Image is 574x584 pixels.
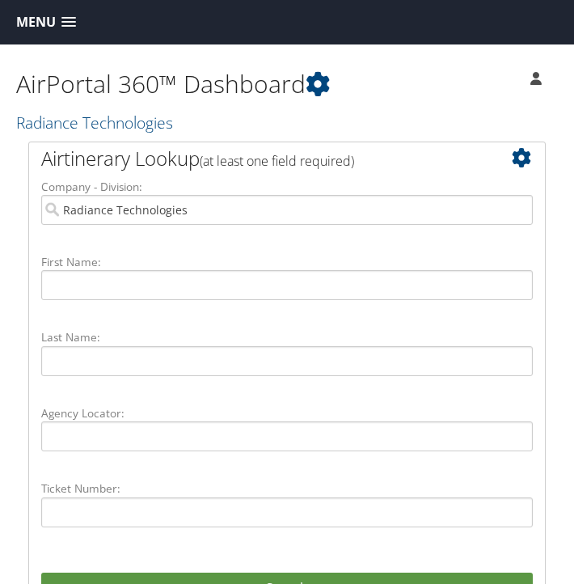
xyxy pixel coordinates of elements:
[16,15,56,30] span: Menu
[16,112,177,133] a: Radiance Technologies
[41,329,533,345] label: Last Name:
[8,9,84,36] a: Menu
[41,254,533,270] label: First Name:
[200,152,354,170] span: (at least one field required)
[41,405,533,421] label: Agency Locator:
[16,67,423,101] h1: AirPortal 360™ Dashboard
[41,145,404,172] h2: Airtinerary Lookup
[41,480,533,497] label: Ticket Number:
[41,179,533,195] label: Company - Division:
